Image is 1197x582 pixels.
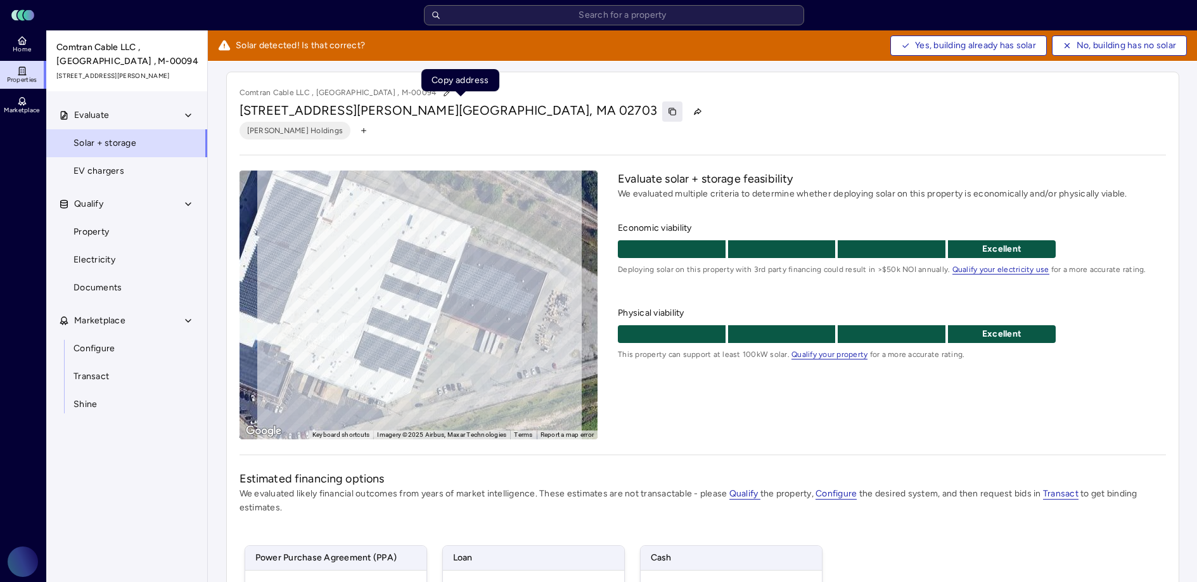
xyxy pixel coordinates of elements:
[74,197,103,211] span: Qualify
[7,76,37,84] span: Properties
[236,39,365,53] span: Solar detected! Is that correct?
[74,281,122,295] span: Documents
[46,101,208,129] button: Evaluate
[618,263,1165,276] span: Deploying solar on this property with 3rd party financing could result in >$50k NOI annually. for...
[243,423,285,439] img: Google
[46,307,208,335] button: Marketplace
[1077,39,1176,53] span: No, building has no solar
[46,190,208,218] button: Qualify
[243,423,285,439] a: Open this area in Google Maps (opens a new window)
[240,122,351,139] button: [PERSON_NAME] Holdings
[618,306,1165,320] span: Physical viability
[46,391,208,418] a: Shine
[46,218,208,246] a: Property
[46,246,208,274] a: Electricity
[459,103,657,118] span: [GEOGRAPHIC_DATA], MA 02703
[641,546,822,570] span: Cash
[74,225,109,239] span: Property
[948,242,1056,256] p: Excellent
[240,487,1166,515] p: We evaluated likely financial outcomes from years of market intelligence. These estimates are not...
[245,546,426,570] span: Power Purchase Agreement (PPA)
[46,157,208,185] a: EV chargers
[541,431,594,438] a: Report a map error
[46,129,208,157] a: Solar + storage
[791,350,867,359] a: Qualify your property
[952,265,1049,274] a: Qualify your electricity use
[443,546,624,570] span: Loan
[74,136,136,150] span: Solar + storage
[56,71,198,81] span: [STREET_ADDRESS][PERSON_NAME]
[421,69,499,91] div: Copy address
[74,398,97,411] span: Shine
[816,488,857,499] a: Configure
[74,342,115,356] span: Configure
[74,370,109,384] span: Transact
[240,470,1166,487] h2: Estimated financing options
[247,124,343,137] span: [PERSON_NAME] Holdings
[618,171,1165,187] h2: Evaluate solar + storage feasibility
[618,221,1165,235] span: Economic viability
[46,363,208,391] a: Transact
[948,327,1056,341] p: Excellent
[74,253,115,267] span: Electricity
[915,39,1036,53] span: Yes, building already has solar
[46,335,208,363] a: Configure
[729,488,760,499] a: Qualify
[1052,36,1187,56] button: No, building has no solar
[1043,488,1079,499] a: Transact
[240,85,456,101] p: Comtran Cable LLC , [GEOGRAPHIC_DATA] , M-00094
[890,36,1047,56] button: Yes, building already has solar
[13,46,31,53] span: Home
[74,164,124,178] span: EV chargers
[4,107,39,114] span: Marketplace
[74,108,109,122] span: Evaluate
[312,430,370,439] button: Keyboard shortcuts
[377,431,506,438] span: Imagery ©2025 Airbus, Maxar Technologies
[74,314,125,328] span: Marketplace
[514,431,532,438] a: Terms (opens in new tab)
[46,274,208,302] a: Documents
[240,103,459,118] span: [STREET_ADDRESS][PERSON_NAME]
[56,41,198,68] span: Comtran Cable LLC , [GEOGRAPHIC_DATA] , M-00094
[618,187,1165,201] p: We evaluated multiple criteria to determine whether deploying solar on this property is economica...
[424,5,804,25] input: Search for a property
[618,348,1165,361] span: This property can support at least 100kW solar. for a more accurate rating.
